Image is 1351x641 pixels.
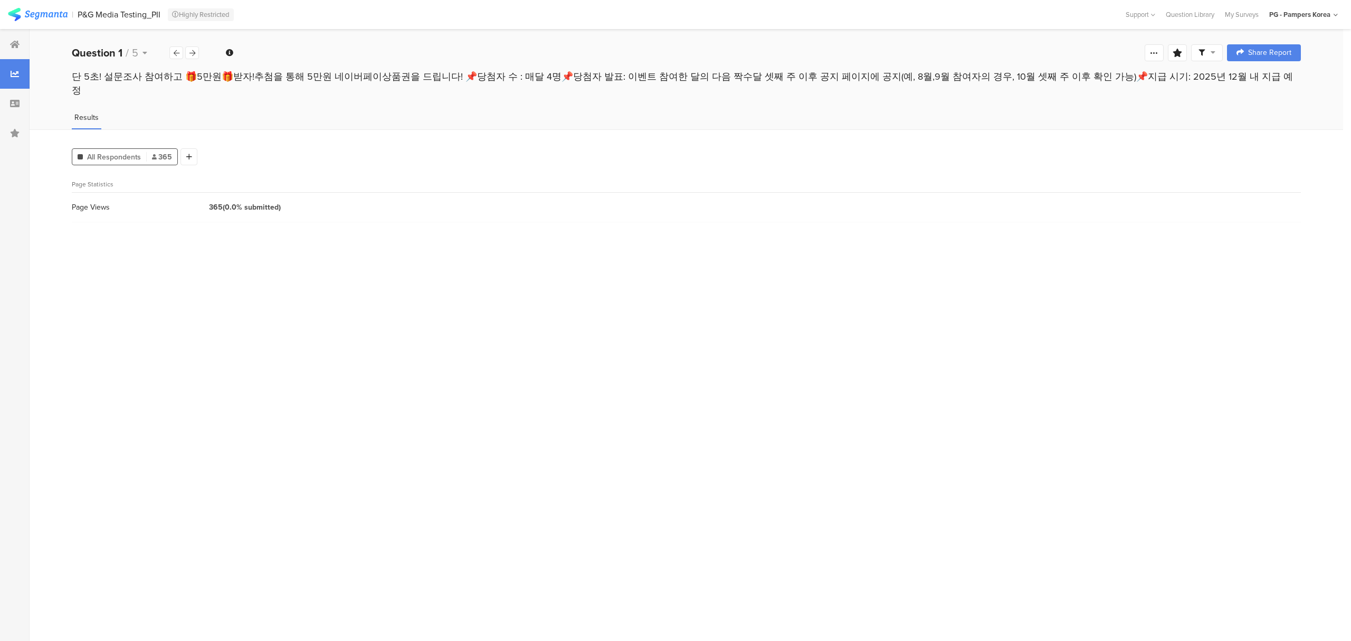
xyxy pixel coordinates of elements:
img: segmanta logo [8,8,68,21]
span: 365 [152,152,172,163]
div: Support [1126,6,1155,23]
span: / [126,45,129,61]
div: | [72,8,73,21]
a: My Surveys [1220,10,1264,20]
b: Question 1 [72,45,122,61]
div: Highly Restricted [168,8,234,21]
a: Question Library [1160,10,1220,20]
div: 단 5초! 설문조사 참여하고 🎁5만원🎁받자!추첨을 통해 5만원 네이버페이상품권을 드립니다! 📌당첨자 수 : 매달 4명📌당첨자 발표: 이벤트 참여한 달의 다음 짝수달 셋째 주 ... [72,70,1301,97]
div: 365 [198,202,281,213]
div: PG - Pampers Korea [1269,10,1330,20]
span: 5 [132,45,138,61]
div: Page Views [72,202,198,213]
span: Results [74,112,99,123]
span: All Respondents [87,152,141,163]
div: P&G Media Testing_PII [78,10,160,20]
span: (0.0% submitted) [223,202,281,213]
div: Page Statistics [72,176,1301,193]
span: Share Report [1248,49,1291,56]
